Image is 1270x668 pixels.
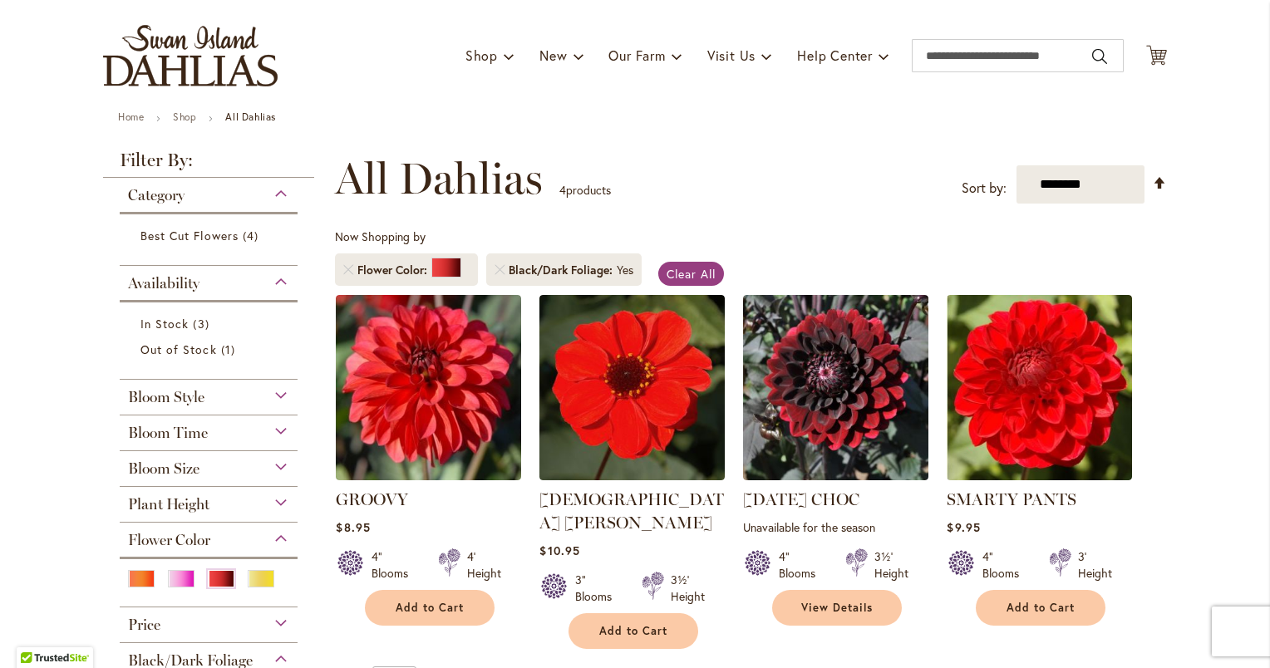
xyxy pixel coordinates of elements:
a: store logo [103,25,278,86]
a: GROOVY [336,468,521,484]
div: 4" Blooms [779,548,825,582]
span: Now Shopping by [335,228,426,244]
button: Add to Cart [976,590,1105,626]
span: 4 [559,182,566,198]
span: All Dahlias [335,154,543,204]
span: $8.95 [336,519,370,535]
strong: All Dahlias [225,111,276,123]
img: GROOVY [336,295,521,480]
a: In Stock 3 [140,315,281,332]
a: GROOVY [336,489,408,509]
span: Shop [465,47,498,64]
a: Best Cut Flowers [140,227,281,244]
span: Price [128,616,160,634]
a: SMARTY PANTS [947,489,1076,509]
span: $9.95 [947,519,980,535]
span: Add to Cart [599,624,667,638]
a: SMARTY PANTS [947,468,1132,484]
span: 3 [193,315,213,332]
a: View Details [772,590,902,626]
a: Remove Black/Dark Foliage Yes [495,265,505,275]
span: Flower Color [357,262,431,278]
img: KARMA CHOC [743,295,928,480]
span: Best Cut Flowers [140,228,239,243]
a: Out of Stock 1 [140,341,281,358]
div: 4" Blooms [372,548,418,582]
div: 3" Blooms [575,572,622,605]
div: 3' Height [1078,548,1112,582]
img: SMARTY PANTS [947,295,1132,480]
button: Add to Cart [365,590,495,626]
a: JAPANESE BISHOP [539,468,725,484]
span: Plant Height [128,495,209,513]
strong: Filter By: [103,151,314,178]
iframe: Launch Accessibility Center [12,609,59,656]
span: Our Farm [608,47,665,64]
div: Yes [617,262,633,278]
span: Add to Cart [396,601,464,615]
span: Category [128,186,185,204]
a: KARMA CHOC [743,468,928,484]
a: Remove Flower Color Red [343,265,353,275]
span: Clear All [667,266,716,282]
span: Add to Cart [1007,601,1075,615]
button: Add to Cart [569,613,698,649]
label: Sort by: [962,173,1007,204]
p: Unavailable for the season [743,519,928,535]
span: Flower Color [128,531,210,549]
span: 4 [243,227,263,244]
span: 1 [221,341,239,358]
a: Home [118,111,144,123]
span: Bloom Size [128,459,199,478]
a: [DEMOGRAPHIC_DATA] [PERSON_NAME] [539,489,724,533]
div: 4" Blooms [982,548,1029,582]
a: [DATE] CHOC [743,489,859,509]
img: JAPANESE BISHOP [539,295,725,480]
span: View Details [801,601,873,615]
div: 3½' Height [671,572,705,605]
span: In Stock [140,316,189,332]
span: Bloom Style [128,388,204,406]
p: products [559,177,611,204]
span: Availability [128,274,199,292]
span: Bloom Time [128,424,208,442]
a: Shop [173,111,196,123]
span: New [539,47,567,64]
span: Black/Dark Foliage [509,262,617,278]
div: 3½' Height [874,548,908,582]
span: Visit Us [707,47,756,64]
a: Clear All [658,262,724,286]
div: 4' Height [467,548,501,582]
span: Help Center [797,47,873,64]
span: Out of Stock [140,341,217,357]
span: $10.95 [539,543,579,558]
